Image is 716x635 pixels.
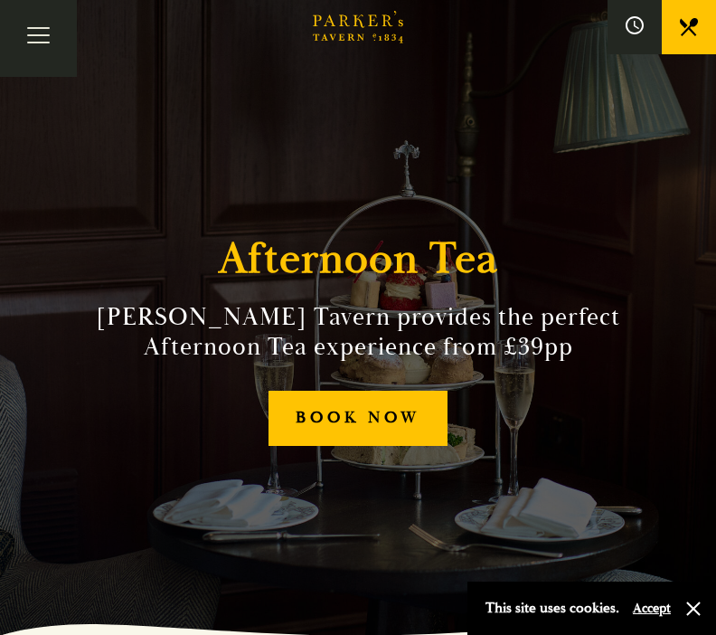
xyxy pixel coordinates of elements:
[93,303,623,362] h2: [PERSON_NAME] Tavern provides the perfect Afternoon Tea experience from £39pp
[684,600,702,618] button: Close and accept
[633,600,671,617] button: Accept
[219,233,498,285] h1: Afternoon Tea
[485,595,619,621] p: This site uses cookies.
[268,391,448,446] a: BOOK NOW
